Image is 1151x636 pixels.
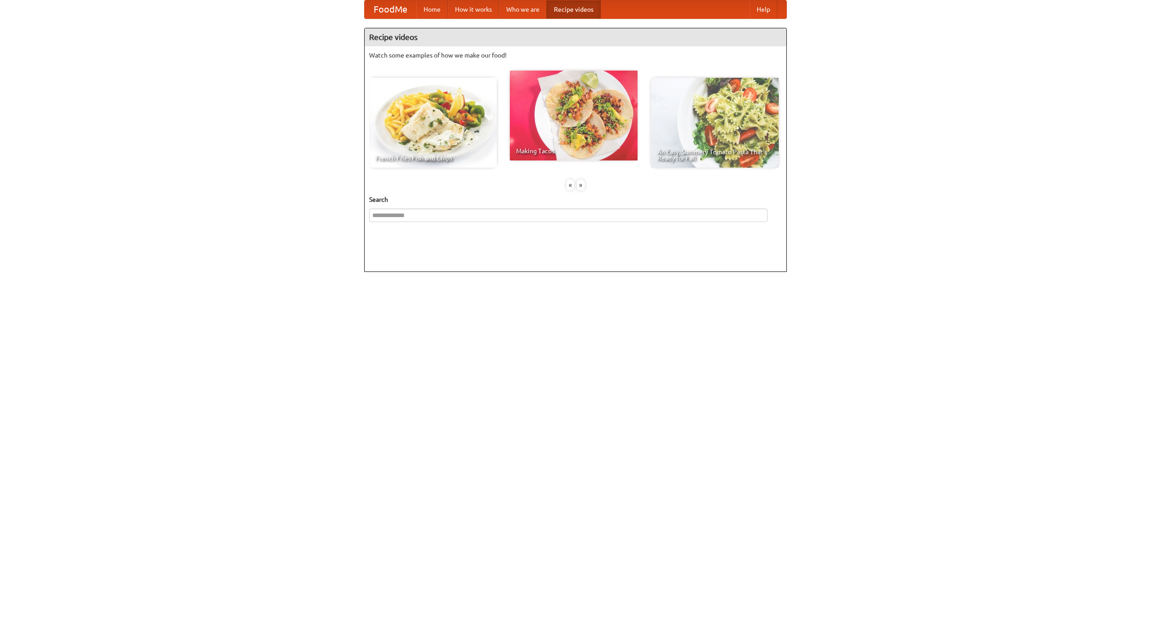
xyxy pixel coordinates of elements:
[369,78,497,168] a: French Fries Fish and Chips
[416,0,448,18] a: Home
[657,149,772,161] span: An Easy, Summery Tomato Pasta That's Ready for Fall
[369,195,782,204] h5: Search
[749,0,777,18] a: Help
[547,0,601,18] a: Recipe videos
[577,179,585,191] div: »
[566,179,574,191] div: «
[365,0,416,18] a: FoodMe
[448,0,499,18] a: How it works
[369,51,782,60] p: Watch some examples of how we make our food!
[510,71,638,160] a: Making Tacos
[516,148,631,154] span: Making Tacos
[651,78,779,168] a: An Easy, Summery Tomato Pasta That's Ready for Fall
[499,0,547,18] a: Who we are
[365,28,786,46] h4: Recipe videos
[375,155,491,161] span: French Fries Fish and Chips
